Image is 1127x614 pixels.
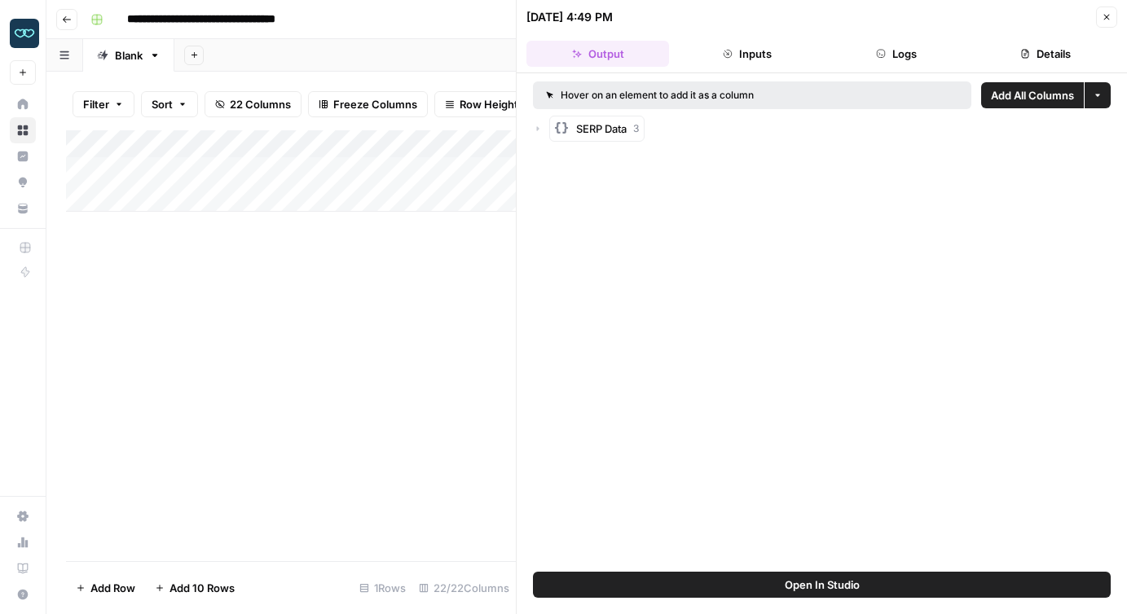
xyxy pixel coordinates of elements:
a: Usage [10,529,36,555]
a: Home [10,91,36,117]
button: Add All Columns [981,82,1084,108]
button: Add Row [66,575,145,601]
a: Insights [10,143,36,169]
div: 1 Rows [353,575,412,601]
a: Settings [10,503,36,529]
div: Blank [115,47,143,64]
button: Output [526,41,669,67]
span: Freeze Columns [333,96,417,112]
span: Open In Studio [785,577,860,593]
span: Add Row [90,580,135,596]
button: Logs [825,41,968,67]
button: Freeze Columns [308,91,428,117]
span: SERP Data [576,121,627,137]
span: Filter [83,96,109,112]
a: Blank [83,39,174,72]
a: Opportunities [10,169,36,195]
div: 22/22 Columns [412,575,516,601]
span: Sort [152,96,173,112]
div: Hover on an element to add it as a column [546,88,856,103]
div: [DATE] 4:49 PM [526,9,613,25]
a: Learning Hub [10,555,36,581]
button: Open In Studio [533,572,1111,598]
span: Row Height [460,96,518,112]
button: Row Height [434,91,529,117]
a: Your Data [10,195,36,221]
span: Add 10 Rows [169,580,235,596]
button: Workspace: Zola Inc [10,13,36,54]
button: 22 Columns [205,91,302,117]
a: Browse [10,117,36,143]
span: 22 Columns [230,96,291,112]
button: Filter [73,91,134,117]
span: Add All Columns [991,87,1074,103]
button: Help + Support [10,581,36,607]
span: 3 [633,121,639,136]
button: SERP Data3 [549,116,645,142]
button: Details [975,41,1117,67]
button: Add 10 Rows [145,575,244,601]
img: Zola Inc Logo [10,19,39,48]
button: Inputs [676,41,818,67]
button: Sort [141,91,198,117]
